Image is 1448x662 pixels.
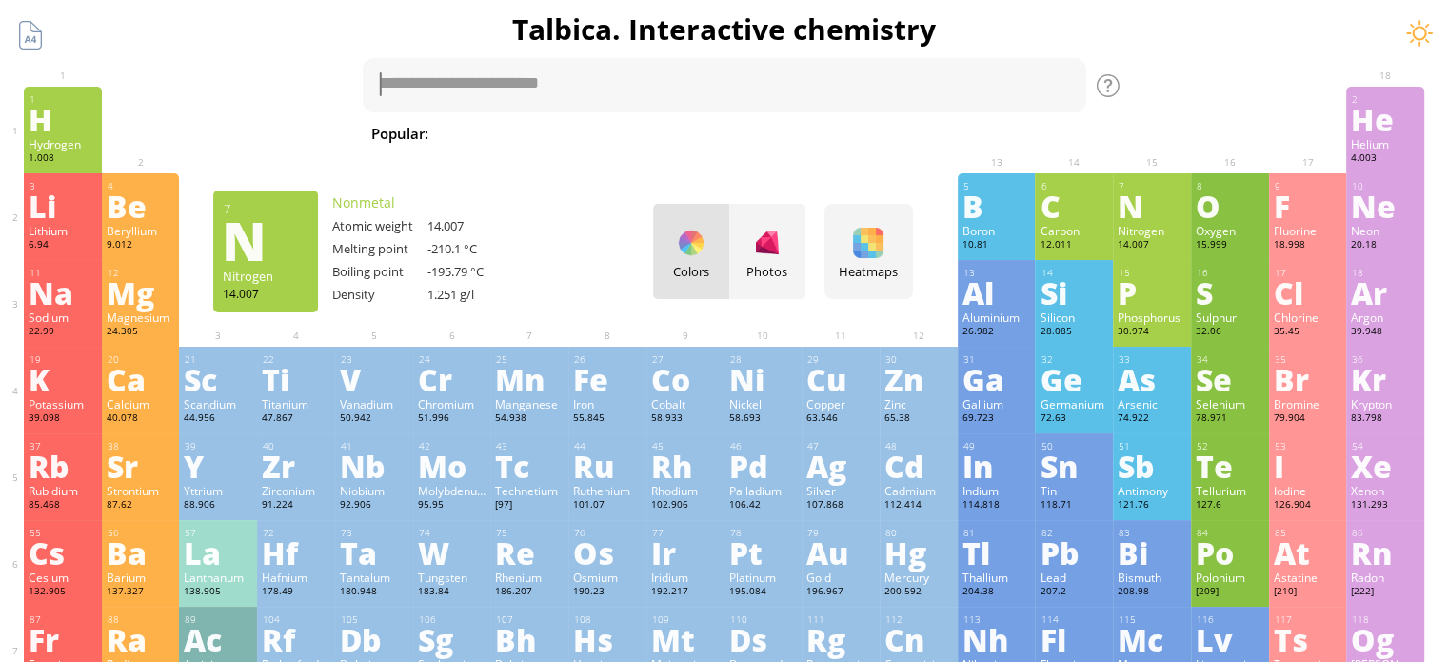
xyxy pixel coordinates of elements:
[496,527,564,539] div: 75
[419,353,486,366] div: 24
[962,483,1031,498] div: Indium
[1352,527,1419,539] div: 86
[1196,570,1264,585] div: Polonium
[107,223,175,238] div: Beryllium
[30,180,97,192] div: 3
[263,527,330,539] div: 72
[1274,325,1342,340] div: 35.45
[1041,527,1108,539] div: 82
[728,364,797,394] div: Ni
[574,353,642,366] div: 26
[1040,451,1108,481] div: Sn
[1196,223,1264,238] div: Oxygen
[807,527,875,539] div: 79
[1274,310,1342,325] div: Chlorine
[1274,223,1342,238] div: Fluorine
[963,180,1031,192] div: 5
[418,570,486,585] div: Tungsten
[262,483,330,498] div: Zirconium
[806,451,875,481] div: Ag
[728,498,797,513] div: 106.42
[495,498,564,513] div: [97]
[1274,411,1342,427] div: 79.904
[1351,310,1419,325] div: Argon
[962,277,1031,308] div: Al
[495,451,564,481] div: Tc
[262,411,330,427] div: 47.867
[224,200,308,217] div: 7
[651,483,720,498] div: Rhodium
[108,267,175,279] div: 12
[1040,310,1108,325] div: Silicon
[884,364,953,394] div: Zn
[963,440,1031,452] div: 49
[263,440,330,452] div: 40
[1197,527,1264,539] div: 84
[728,396,797,411] div: Nickel
[418,451,486,481] div: Mo
[962,122,1045,145] span: Methane
[496,353,564,366] div: 25
[1041,440,1108,452] div: 50
[29,136,97,151] div: Hydrogen
[29,238,97,253] div: 6.94
[29,570,97,585] div: Cesium
[30,353,97,366] div: 19
[963,353,1031,366] div: 31
[108,440,175,452] div: 38
[1274,537,1342,568] div: At
[573,364,642,394] div: Fe
[1351,483,1419,498] div: Xenon
[962,310,1031,325] div: Aluminium
[1351,223,1419,238] div: Neon
[1040,483,1108,498] div: Tin
[340,570,408,585] div: Tantalum
[1118,191,1186,221] div: N
[1196,310,1264,325] div: Sulphur
[1274,451,1342,481] div: I
[647,122,701,145] span: H O
[30,527,97,539] div: 55
[1196,277,1264,308] div: S
[836,122,956,145] span: H SO + NaOH
[29,151,97,167] div: 1.008
[729,263,805,280] div: Photos
[1118,498,1186,513] div: 121.76
[1274,191,1342,221] div: F
[341,353,408,366] div: 23
[263,353,330,366] div: 22
[1119,180,1186,192] div: 7
[29,451,97,481] div: Rb
[108,527,175,539] div: 56
[1040,411,1108,427] div: 72.63
[340,483,408,498] div: Niobium
[107,570,175,585] div: Barium
[651,411,720,427] div: 58.933
[884,133,890,146] sub: 4
[427,286,523,303] div: 1.251 g/l
[29,310,97,325] div: Sodium
[1052,122,1191,145] span: [MEDICAL_DATA]
[418,364,486,394] div: Cr
[963,527,1031,539] div: 81
[1040,191,1108,221] div: C
[29,585,97,600] div: 132.905
[107,537,175,568] div: Ba
[1118,396,1186,411] div: Arsenic
[418,396,486,411] div: Chromium
[1119,353,1186,366] div: 33
[495,396,564,411] div: Manganese
[1041,180,1108,192] div: 6
[1274,277,1342,308] div: Cl
[885,353,953,366] div: 30
[29,498,97,513] div: 85.468
[652,527,720,539] div: 77
[29,483,97,498] div: Rubidium
[1118,223,1186,238] div: Nitrogen
[340,451,408,481] div: Nb
[1118,537,1186,568] div: Bi
[1040,364,1108,394] div: Ge
[1351,277,1419,308] div: Ar
[573,570,642,585] div: Osmium
[652,440,720,452] div: 45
